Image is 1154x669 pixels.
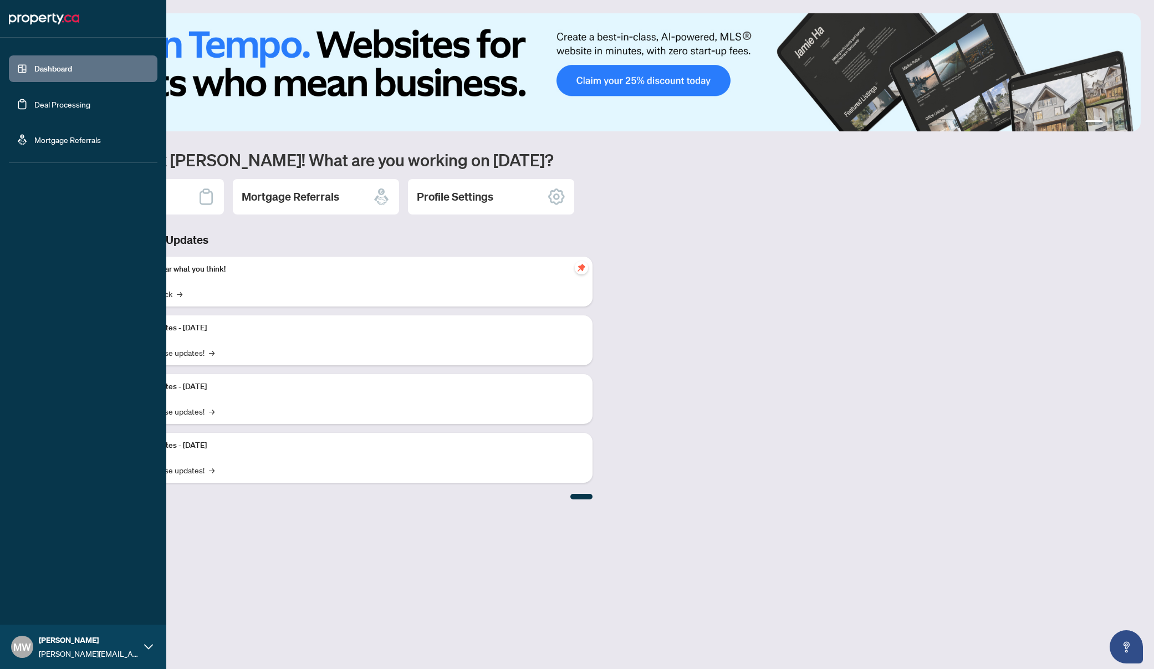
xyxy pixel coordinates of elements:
span: → [177,288,182,300]
a: Dashboard [34,64,72,74]
p: Platform Updates - [DATE] [116,440,584,452]
button: Open asap [1110,630,1143,663]
img: logo [9,10,79,28]
h2: Profile Settings [417,189,493,205]
a: Deal Processing [34,99,90,109]
button: 1 [1085,120,1103,125]
h3: Brokerage & Industry Updates [58,232,593,248]
span: → [209,405,215,417]
span: [PERSON_NAME][EMAIL_ADDRESS][PERSON_NAME][DOMAIN_NAME] [39,647,139,660]
p: We want to hear what you think! [116,263,584,275]
span: [PERSON_NAME] [39,634,139,646]
a: Mortgage Referrals [34,135,101,145]
p: Platform Updates - [DATE] [116,322,584,334]
span: → [209,464,215,476]
span: MW [13,639,31,655]
button: 4 [1125,120,1130,125]
span: → [209,346,215,359]
button: 2 [1107,120,1112,125]
img: Slide 0 [58,13,1141,131]
p: Platform Updates - [DATE] [116,381,584,393]
span: pushpin [575,261,588,274]
h1: Welcome back [PERSON_NAME]! What are you working on [DATE]? [58,149,1141,170]
button: 3 [1116,120,1121,125]
h2: Mortgage Referrals [242,189,339,205]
